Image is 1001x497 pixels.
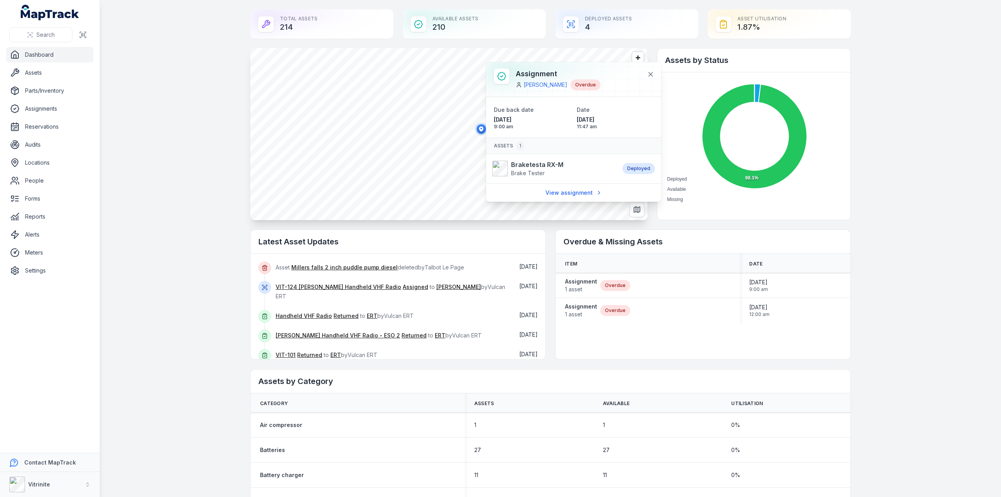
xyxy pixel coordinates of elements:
[519,351,538,357] span: [DATE]
[494,106,534,113] span: Due back date
[276,283,401,291] a: VIT-124 [PERSON_NAME] Handheld VHF Radio
[330,351,341,359] a: ERT
[667,197,683,202] span: Missing
[24,459,76,466] strong: Contact MapTrack
[731,446,740,454] span: 0 %
[511,170,545,176] span: Brake Tester
[260,446,285,454] a: Batteries
[565,285,597,293] span: 1 asset
[334,312,359,320] a: Returned
[565,303,597,318] a: Assignment1 asset
[519,331,538,338] time: 05/10/2025, 4:31:19 pm
[6,173,93,188] a: People
[565,278,597,285] strong: Assignment
[258,376,843,387] h2: Assets by Category
[600,305,630,316] div: Overdue
[577,124,653,130] span: 11:47 am
[492,160,615,177] a: Braketesta RX-MBrake Tester
[9,27,72,42] button: Search
[511,160,563,169] strong: Braketesta RX-M
[21,5,79,20] a: MapTrack
[494,116,570,124] span: [DATE]
[540,185,607,200] a: View assignment
[258,236,538,247] h2: Latest Asset Updates
[474,471,478,479] span: 11
[565,303,597,310] strong: Assignment
[6,137,93,153] a: Audits
[276,332,400,339] a: [PERSON_NAME] Handheld VHF Radio - ESO 2
[6,47,93,63] a: Dashboard
[749,311,770,318] span: 12:00 am
[28,481,50,488] strong: Vitrinite
[436,283,481,291] a: [PERSON_NAME]
[570,79,601,90] div: Overdue
[749,286,768,292] span: 9:00 am
[519,331,538,338] span: [DATE]
[6,83,93,99] a: Parts/Inventory
[276,351,296,359] a: VIT-101
[297,351,322,359] a: Returned
[250,48,648,220] canvas: Map
[665,55,843,66] h2: Assets by Status
[731,471,740,479] span: 0 %
[6,101,93,117] a: Assignments
[519,283,538,289] span: [DATE]
[6,155,93,170] a: Locations
[519,351,538,357] time: 05/10/2025, 4:30:33 pm
[6,65,93,81] a: Assets
[367,312,377,320] a: ERT
[603,446,610,454] span: 27
[6,263,93,278] a: Settings
[749,303,770,311] span: [DATE]
[402,332,427,339] a: Returned
[6,119,93,135] a: Reservations
[516,141,524,151] div: 1
[519,263,538,270] time: 07/10/2025, 1:05:06 pm
[749,278,768,286] span: [DATE]
[667,176,687,182] span: Deployed
[519,263,538,270] span: [DATE]
[731,421,740,429] span: 0 %
[731,400,763,407] span: Utilisation
[260,421,302,429] strong: Air compressor
[667,187,686,192] span: Available
[519,283,538,289] time: 07/10/2025, 8:21:19 am
[577,116,653,130] time: 03/07/2025, 11:47:54 am
[36,31,55,39] span: Search
[6,209,93,224] a: Reports
[6,245,93,260] a: Meters
[474,400,494,407] span: Assets
[474,421,476,429] span: 1
[632,52,644,63] button: Zoom in
[474,446,481,454] span: 27
[577,106,590,113] span: Date
[565,310,597,318] span: 1 asset
[600,280,630,291] div: Overdue
[276,352,377,358] span: to by Vulcan ERT
[603,471,607,479] span: 11
[494,141,524,151] span: Assets
[519,312,538,318] span: [DATE]
[749,303,770,318] time: 30/09/2025, 12:00:00 am
[622,163,655,174] div: Deployed
[563,236,843,247] h2: Overdue & Missing Assets
[603,400,630,407] span: Available
[565,278,597,293] a: Assignment1 asset
[603,421,605,429] span: 1
[276,332,482,339] span: to by Vulcan ERT
[276,312,332,320] a: Handheld VHF Radio
[519,312,538,318] time: 07/10/2025, 5:19:20 am
[524,81,567,89] a: [PERSON_NAME]
[630,202,644,217] button: Switch to Map View
[749,261,762,267] span: Date
[435,332,445,339] a: ERT
[276,312,414,319] span: to by Vulcan ERT
[494,116,570,130] time: 14/07/2025, 9:00:00 am
[6,227,93,242] a: Alerts
[516,68,601,79] h3: Assignment
[260,471,304,479] a: Battery charger
[276,283,505,300] span: to by Vulcan ERT
[577,116,653,124] span: [DATE]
